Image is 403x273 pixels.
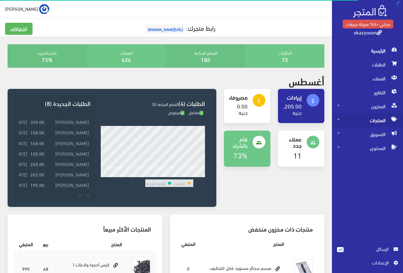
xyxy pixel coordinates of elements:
h2: أغسطس [289,75,324,86]
a: رابط متجرك:[URL][DOMAIN_NAME] [144,22,215,34]
a: العملاء [332,71,403,85]
a: ... [PERSON_NAME] [5,4,49,14]
a: 73% [233,148,248,162]
span: الرئيسية [337,44,398,58]
span: [PERSON_NAME] [5,5,38,13]
a: التقارير [332,85,403,99]
span: مرفوض [168,109,184,116]
span: الطلبات [337,58,398,71]
div: 22 [171,173,176,177]
a: 626 [122,54,131,65]
a: 0.00 جنيه [237,101,248,117]
td: [PERSON_NAME] [46,180,91,190]
div: 12 [141,173,145,177]
a: okazyooon [354,28,382,37]
a: 72 [282,54,288,65]
strong: 310.00 [30,118,44,125]
h3: منتجات ذات مخزون منخفض [181,226,313,232]
h3: المنتجات الأكثر مبيعاً [19,226,151,232]
td: الطلبات [173,179,185,187]
img: ... [39,4,49,14]
h3: الطلبات الجديدة (8) [19,100,91,106]
div: 10 [134,173,139,177]
a: المخزون [332,99,403,113]
h3: الطلبات (4) [101,100,205,106]
h4: قام بالشراء [229,136,248,148]
span: المنتجات [337,113,398,127]
span: 40 [337,247,344,252]
div: 18 [159,173,164,177]
th: المنتج [200,237,289,251]
a: 11 [293,148,302,162]
div: 20 [165,173,170,177]
td: [PERSON_NAME] [46,148,91,158]
div: 14 [147,173,151,177]
td: [DATE] [13,127,29,138]
strong: 265.00 [30,171,44,178]
a: الرئيسية [332,44,403,58]
h4: مصروفات [229,94,248,100]
a: مجاني +5% عمولة مبيعات [343,20,393,28]
td: [DATE] [13,159,29,169]
td: [DATE] [13,117,29,127]
a: المحتوى [332,141,403,155]
strong: 240.00 [30,160,44,167]
strong: 160.00 [30,140,44,146]
a: اﻹعدادات [337,259,398,269]
div: 6 [123,173,125,177]
span: [URL][DOMAIN_NAME] [146,24,185,34]
h4: عملاء جدد [283,136,302,148]
td: [DATE] [13,180,29,190]
th: المتبقي [14,237,38,251]
h4: إيرادات [283,94,302,100]
span: الرسائل [349,245,388,252]
span: مكتمل [189,109,203,116]
div: 24 [178,173,182,177]
span: القطع المباعة (5) [152,100,178,108]
strong: 120.00 [30,150,44,157]
div: 28 [190,173,195,177]
span: التسويق [337,127,398,141]
div: 4 [117,173,119,177]
a: اشتراكك [5,23,33,35]
td: [DATE] [13,190,29,221]
td: [DATE] [13,148,29,158]
i: attach_money [256,98,262,104]
span: اﻹعدادات [342,259,388,266]
div: 8 [129,173,131,177]
i: people [256,140,262,146]
span: العملاء [337,71,398,85]
th: بيع [38,237,53,251]
strong: 150.00 [30,129,44,136]
a: 40 الرسائل [337,245,398,259]
span: 2 [199,111,203,115]
div: العملاء [87,44,166,68]
td: [PERSON_NAME] [46,127,91,138]
a: الطلبات [332,58,403,71]
td: [PERSON_NAME] [46,138,91,148]
span: المحتوى [337,141,398,155]
td: الاسكندريه مدينة [GEOGRAPHIC_DATA] الجديده مساكن [PERSON_NAME] [46,190,91,221]
span: 2 [180,111,184,115]
th: المنتج [53,237,127,251]
div: 16 [153,173,157,177]
span: التقارير [337,85,398,99]
td: [DATE] [13,138,29,148]
td: [DATE] [13,169,29,180]
div: 26 [184,173,188,177]
td: [PERSON_NAME] [46,159,91,169]
div: 30 [196,173,201,177]
a: المنتجات [332,113,403,127]
span: المخزون [337,99,398,113]
strong: 190.00 [30,181,44,188]
i: attach_money [310,98,316,104]
td: [PERSON_NAME] [46,117,91,127]
a: 180 [201,54,210,65]
td: [PERSON_NAME] [46,169,91,180]
div: القطع المباعة [166,44,245,68]
img: . [353,5,387,17]
th: المتبقي [176,237,200,251]
a: 1,205.00 جنيه [280,101,302,117]
div: الطلبات [245,44,324,68]
td: القطع المباعة [145,179,166,187]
